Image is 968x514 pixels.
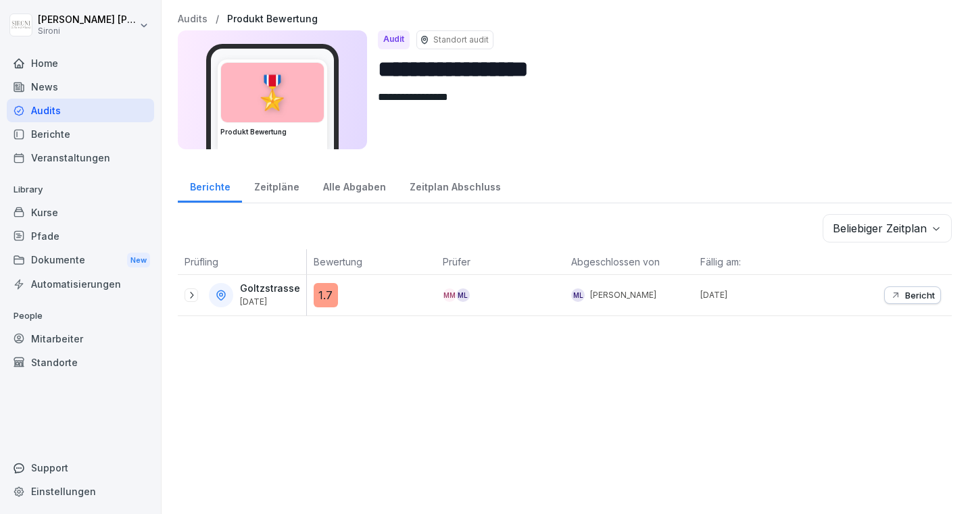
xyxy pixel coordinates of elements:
[7,351,154,374] a: Standorte
[590,289,656,301] p: [PERSON_NAME]
[38,14,137,26] p: [PERSON_NAME] [PERSON_NAME]
[227,14,318,25] a: Produkt Bewertung
[240,297,300,307] p: [DATE]
[443,288,456,302] div: MM
[7,75,154,99] a: News
[240,283,300,294] p: Goltzstrasse
[216,14,219,25] p: /
[571,288,585,302] div: ML
[436,249,565,275] th: Prüfer
[221,63,324,122] div: 🎖️
[7,272,154,296] a: Automatisierungen
[700,289,823,301] p: [DATE]
[7,305,154,327] p: People
[242,168,311,203] a: Zeitpläne
[7,51,154,75] a: Home
[220,127,324,137] h3: Produkt Bewertung
[456,288,470,302] div: ML
[7,201,154,224] a: Kurse
[7,456,154,480] div: Support
[905,290,935,301] p: Bericht
[7,248,154,273] div: Dokumente
[433,34,489,46] p: Standort audit
[178,168,242,203] a: Berichte
[178,14,208,25] a: Audits
[7,179,154,201] p: Library
[185,255,299,269] p: Prüfling
[7,480,154,503] a: Einstellungen
[7,122,154,146] a: Berichte
[314,255,429,269] p: Bewertung
[7,99,154,122] a: Audits
[7,146,154,170] a: Veranstaltungen
[38,26,137,36] p: Sironi
[397,168,512,203] a: Zeitplan Abschluss
[571,255,687,269] p: Abgeschlossen von
[694,249,823,275] th: Fällig am:
[314,283,338,307] div: 1.7
[7,248,154,273] a: DokumenteNew
[127,253,150,268] div: New
[7,327,154,351] a: Mitarbeiter
[311,168,397,203] a: Alle Abgaben
[378,30,410,49] div: Audit
[884,286,941,304] button: Bericht
[7,224,154,248] a: Pfade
